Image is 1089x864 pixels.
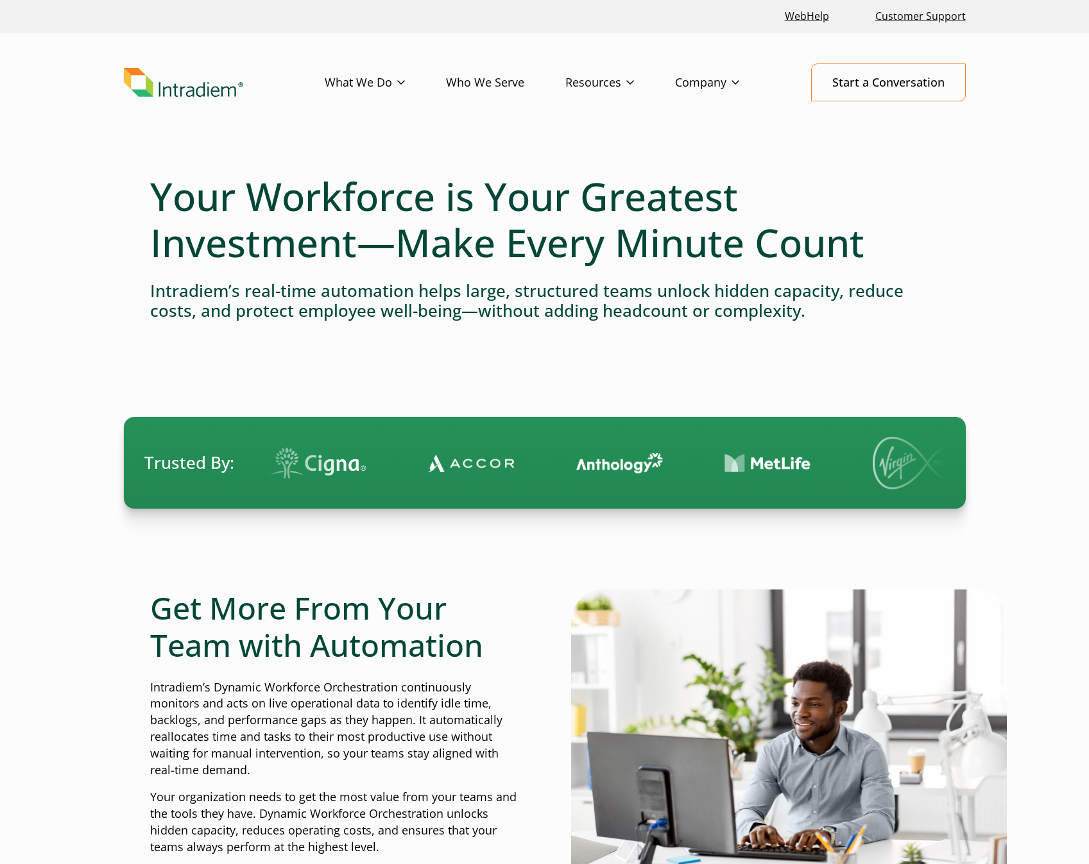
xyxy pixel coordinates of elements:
[150,789,519,856] p: Your organization needs to get the most value from your teams and the tools they have. Dynamic Wo...
[870,3,971,30] a: Customer Support
[780,3,834,30] a: Link opens in a new window
[124,68,243,97] img: Intradiem
[124,68,325,97] a: Link to homepage of Intradiem
[565,64,675,101] a: Resources
[150,173,939,266] h1: Your Workforce is Your Greatest Investment—Make Every Minute Count
[811,64,966,101] a: Start a Conversation
[446,64,565,101] a: Who We Serve
[150,589,519,663] h2: Get More From Your Team with Automation
[725,453,811,473] img: Contact Center Automation MetLife Logo
[144,451,234,475] span: Trusted By:
[325,64,446,101] a: What We Do
[428,453,515,473] img: Contact Center Automation Accor Logo
[150,679,519,779] p: Intradiem’s Dynamic Workforce Orchestration continuously monitors and acts on live operational da...
[150,281,939,321] h4: Intradiem’s real-time automation helps large, structured teams unlock hidden capacity, reduce cos...
[873,437,963,489] img: Virgin Media logo.
[675,64,780,101] a: Company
